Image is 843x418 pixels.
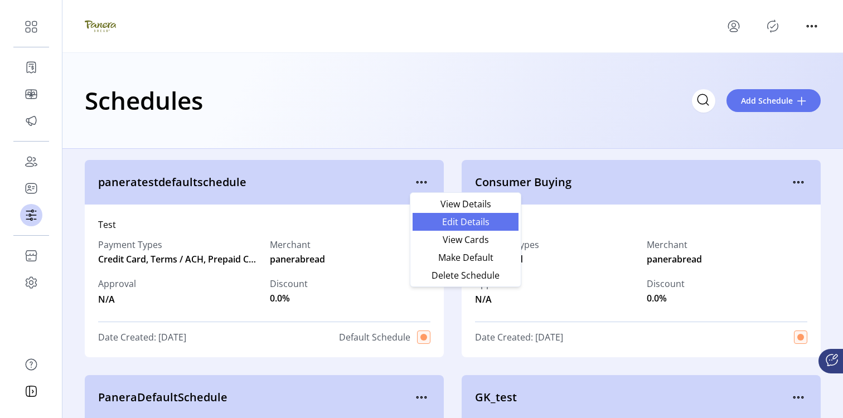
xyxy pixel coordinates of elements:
span: Default Schedule [339,330,410,344]
span: N/A [98,290,136,306]
span: 0.0% [647,291,667,305]
span: View Details [419,200,512,208]
span: Consumer Buying [475,174,789,191]
li: View Details [413,195,519,213]
div: Test [98,218,430,231]
button: Add Schedule [726,89,821,112]
button: Publisher Panel [764,17,782,35]
button: menu [413,388,430,406]
span: Date Created: [DATE] [98,330,186,344]
span: panerabread [647,252,702,266]
img: logo [85,11,116,42]
span: Make Default [419,253,512,262]
span: 0.0% [270,291,290,305]
label: Discount [270,277,308,290]
button: menu [789,388,807,406]
label: Discount [647,277,685,290]
h1: Schedules [85,81,203,120]
span: Credit Card, Terms / ACH, Prepaid Credits, Apple Pay, Google Pay [98,252,259,266]
span: Approval [98,277,136,290]
span: View Cards [419,235,512,244]
div: test [475,218,807,231]
input: Search [692,89,715,113]
span: Date Created: [DATE] [475,330,563,344]
button: menu [725,17,743,35]
span: N/A [475,290,513,306]
label: Merchant [270,238,325,251]
li: Delete Schedule [413,266,519,284]
button: menu [803,17,821,35]
button: menu [789,173,807,191]
span: Delete Schedule [419,271,512,280]
span: panerabread [270,252,325,266]
span: PaneraDefaultSchedule [98,389,413,406]
li: Make Default [413,249,519,266]
span: Edit Details [419,217,512,226]
span: Add Schedule [741,95,793,106]
label: Payment Types [98,238,259,251]
li: View Cards [413,231,519,249]
button: menu [413,173,430,191]
span: GK_test [475,389,789,406]
li: Edit Details [413,213,519,231]
label: Merchant [647,238,702,251]
span: paneratestdefaultschedule [98,174,413,191]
